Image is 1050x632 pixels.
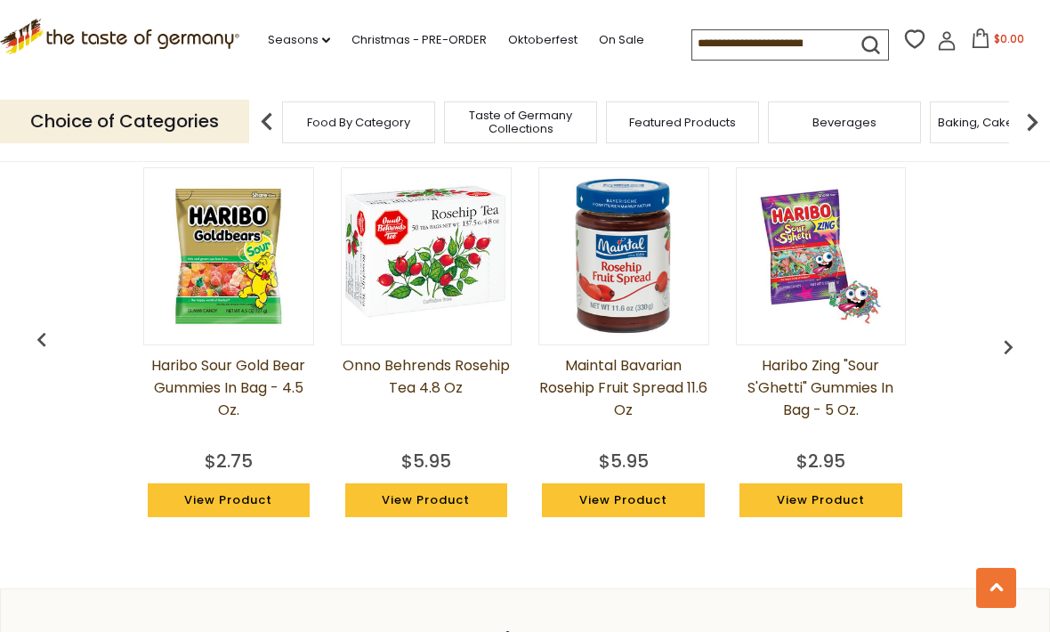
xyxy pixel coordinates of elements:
[148,483,310,517] a: View Product
[508,30,577,50] a: Oktoberfest
[144,172,313,341] img: Haribo Sour Gold Bear Gummies in Bag - 4.5 oz.
[539,172,708,341] img: Maintal Bavarian Rosehip Fruit Spread 11.6 oz
[341,354,512,443] a: Onno Behrends Rosehip Tea 4.8 oz
[960,28,1036,55] button: $0.00
[307,116,410,129] a: Food By Category
[629,116,736,129] a: Featured Products
[1014,104,1050,140] img: next arrow
[351,30,487,50] a: Christmas - PRE-ORDER
[737,172,906,341] img: Haribo Zing
[994,31,1024,46] span: $0.00
[812,116,876,129] a: Beverages
[249,104,285,140] img: previous arrow
[143,354,314,443] a: Haribo Sour Gold Bear Gummies in Bag - 4.5 oz.
[542,483,704,517] a: View Product
[599,30,644,50] a: On Sale
[739,483,901,517] a: View Product
[205,448,253,474] div: $2.75
[268,30,330,50] a: Seasons
[599,448,649,474] div: $5.95
[736,354,907,443] a: Haribo Zing "Sour S'Ghetti" Gummies in Bag - 5 oz.
[345,483,507,517] a: View Product
[538,354,709,443] a: Maintal Bavarian Rosehip Fruit Spread 11.6 oz
[28,326,56,354] img: previous arrow
[994,333,1022,361] img: previous arrow
[449,109,592,135] a: Taste of Germany Collections
[342,172,511,341] img: Onno Behrends Rosehip Tea 4.8 oz
[796,448,845,474] div: $2.95
[401,448,451,474] div: $5.95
